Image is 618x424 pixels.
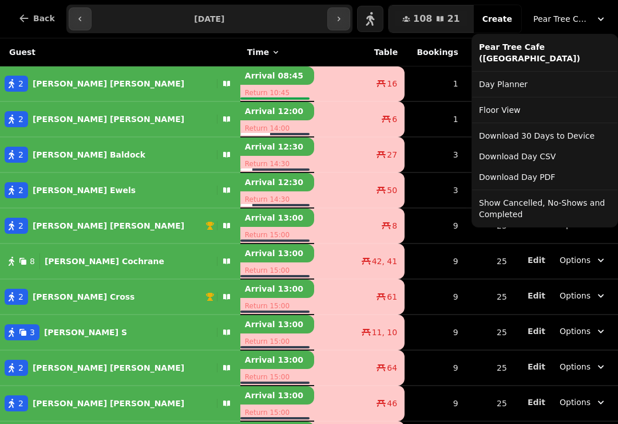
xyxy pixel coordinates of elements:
[474,37,615,69] div: Pear Tree Cafe ([GEOGRAPHIC_DATA])
[474,74,615,95] a: Day Planner
[474,100,615,120] a: Floor View
[472,34,618,227] div: Pear Tree Cafe ([GEOGRAPHIC_DATA])
[474,146,615,167] button: Download Day CSV
[533,13,591,25] span: Pear Tree Cafe ([GEOGRAPHIC_DATA])
[474,193,615,225] button: Show Cancelled, No-Shows and Completed
[526,9,613,29] button: Pear Tree Cafe ([GEOGRAPHIC_DATA])
[474,167,615,187] button: Download Day PDF
[474,125,615,146] button: Download 30 Days to Device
